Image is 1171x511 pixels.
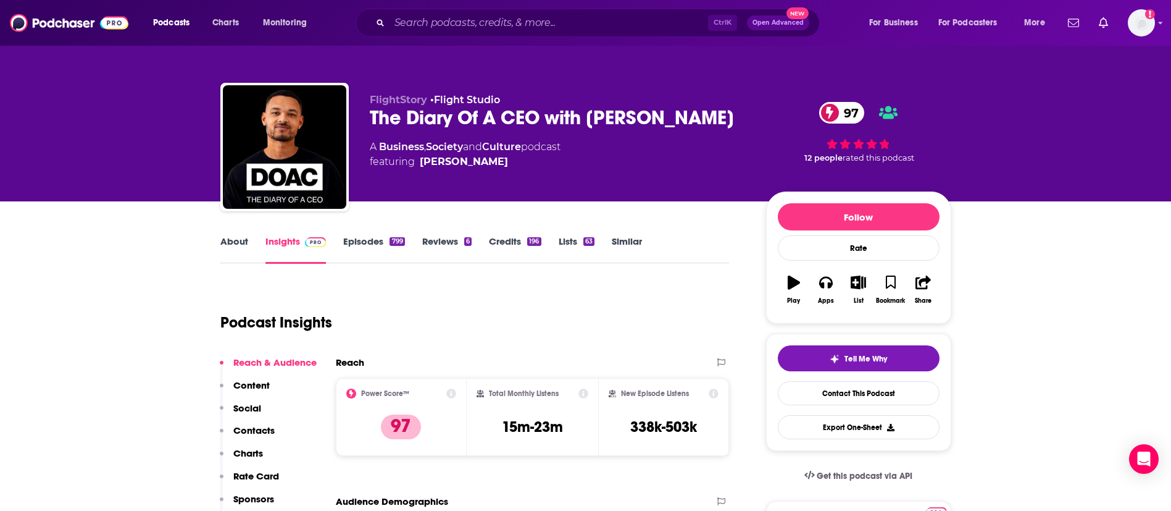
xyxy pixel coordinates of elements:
[752,20,804,26] span: Open Advanced
[220,379,270,402] button: Content
[144,13,206,33] button: open menu
[370,140,560,169] div: A podcast
[263,14,307,32] span: Monitoring
[819,102,865,124] a: 97
[1129,444,1159,474] div: Open Intercom Messenger
[482,141,521,153] a: Culture
[489,235,541,264] a: Credits196
[1063,12,1084,33] a: Show notifications dropdown
[766,94,951,171] div: 97 12 peoplerated this podcast
[875,268,907,312] button: Bookmark
[778,415,940,439] button: Export One-Sheet
[778,203,940,230] button: Follow
[424,141,426,153] span: ,
[420,154,508,169] a: Steven Bartlett
[254,13,323,33] button: open menu
[778,235,940,261] div: Rate
[220,447,263,470] button: Charts
[220,470,279,493] button: Rate Card
[336,357,364,368] h2: Reach
[786,7,809,19] span: New
[233,357,317,368] p: Reach & Audience
[370,154,560,169] span: featuring
[463,141,482,153] span: and
[804,153,843,163] span: 12 people
[831,102,865,124] span: 97
[854,297,864,305] div: List
[233,379,270,391] p: Content
[843,153,914,163] span: rated this podcast
[1094,12,1113,33] a: Show notifications dropdown
[938,14,998,32] span: For Podcasters
[430,94,500,106] span: •
[489,389,559,398] h2: Total Monthly Listens
[612,235,642,264] a: Similar
[153,14,190,32] span: Podcasts
[778,381,940,405] a: Contact This Podcast
[10,11,128,35] img: Podchaser - Follow, Share and Rate Podcasts
[810,268,842,312] button: Apps
[842,268,874,312] button: List
[1128,9,1155,36] img: User Profile
[367,9,831,37] div: Search podcasts, credits, & more...
[1015,13,1061,33] button: open menu
[830,354,840,364] img: tell me why sparkle
[747,15,809,30] button: Open AdvancedNew
[426,141,463,153] a: Society
[1024,14,1045,32] span: More
[907,268,939,312] button: Share
[464,237,472,246] div: 6
[876,297,905,305] div: Bookmark
[212,14,239,32] span: Charts
[422,235,472,264] a: Reviews6
[630,418,697,436] h3: 338k-503k
[502,418,563,436] h3: 15m-23m
[778,268,810,312] button: Play
[343,235,404,264] a: Episodes799
[204,13,246,33] a: Charts
[265,235,327,264] a: InsightsPodchaser Pro
[915,297,931,305] div: Share
[559,235,594,264] a: Lists63
[220,313,332,332] h1: Podcast Insights
[930,13,1015,33] button: open menu
[1145,9,1155,19] svg: Add a profile image
[787,297,800,305] div: Play
[361,389,409,398] h2: Power Score™
[233,470,279,482] p: Rate Card
[708,15,737,31] span: Ctrl K
[379,141,424,153] a: Business
[220,402,261,425] button: Social
[390,237,404,246] div: 799
[336,496,448,507] h2: Audience Demographics
[220,357,317,379] button: Reach & Audience
[370,94,427,106] span: FlightStory
[621,389,689,398] h2: New Episode Listens
[527,237,541,246] div: 196
[861,13,933,33] button: open menu
[233,402,261,414] p: Social
[305,237,327,247] img: Podchaser Pro
[390,13,708,33] input: Search podcasts, credits, & more...
[818,297,834,305] div: Apps
[434,94,500,106] a: Flight Studio
[233,447,263,459] p: Charts
[233,424,275,436] p: Contacts
[220,235,248,264] a: About
[844,354,887,364] span: Tell Me Why
[778,345,940,371] button: tell me why sparkleTell Me Why
[223,85,346,209] img: The Diary Of A CEO with Steven Bartlett
[583,237,594,246] div: 63
[233,493,274,505] p: Sponsors
[794,461,923,491] a: Get this podcast via API
[220,424,275,447] button: Contacts
[381,415,421,439] p: 97
[869,14,918,32] span: For Business
[1128,9,1155,36] span: Logged in as sydneymorris_books
[817,471,912,481] span: Get this podcast via API
[1128,9,1155,36] button: Show profile menu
